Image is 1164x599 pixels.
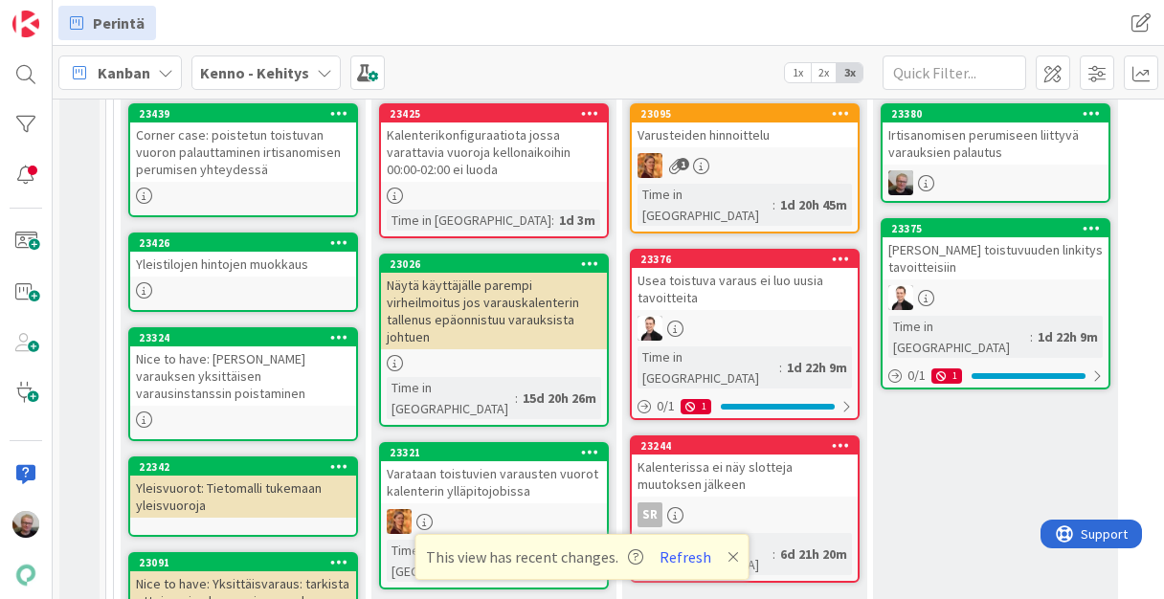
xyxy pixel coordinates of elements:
[381,122,607,182] div: Kalenterikonfiguraatiota jossa varattavia vuoroja kellonaikoihin 00:00-02:00 ei luoda
[130,234,356,277] div: 23426Yleistilojen hintojen muokkaus
[785,63,811,82] span: 1x
[632,105,858,147] div: 23095Varusteiden hinnoittelu
[128,327,358,441] a: 23324Nice to have: [PERSON_NAME] varauksen yksittäisen varausinstanssin poistaminen
[891,107,1108,121] div: 23380
[881,103,1110,203] a: 23380Irtisanomisen perumiseen liittyvä varauksien palautusJH
[888,316,1030,358] div: Time in [GEOGRAPHIC_DATA]
[130,458,356,476] div: 22342
[381,255,607,273] div: 23026
[891,222,1108,235] div: 23375
[58,6,156,40] a: Perintä
[381,105,607,182] div: 23425Kalenterikonfiguraatiota jossa varattavia vuoroja kellonaikoihin 00:00-02:00 ei luoda
[883,122,1108,165] div: Irtisanomisen perumiseen liittyvä varauksien palautus
[139,556,356,569] div: 23091
[632,251,858,268] div: 23376
[775,194,852,215] div: 1d 20h 45m
[381,444,607,461] div: 23321
[426,545,643,568] span: This view has recent changes.
[888,285,913,310] img: VP
[200,63,309,82] b: Kenno - Kehitys
[12,511,39,538] img: JH
[139,107,356,121] div: 23439
[883,285,1108,310] div: VP
[782,357,852,378] div: 1d 22h 9m
[130,234,356,252] div: 23426
[630,435,860,583] a: 23244Kalenterissa ei näy slotteja muutoksen jälkeenSRTime in [GEOGRAPHIC_DATA]:6d 21h 20m
[883,220,1108,237] div: 23375
[907,366,926,386] span: 0 / 1
[888,170,913,195] img: JH
[811,63,837,82] span: 2x
[381,273,607,349] div: Näytä käyttäjälle parempi virheilmoitus jos varauskalenterin tallenus epäonnistuu varauksista joh...
[681,399,711,414] div: 1
[638,153,662,178] img: TL
[632,437,858,455] div: 23244
[630,249,860,420] a: 23376Usea toistuva varaus ei luo uusia tavoitteitaVPTime in [GEOGRAPHIC_DATA]:1d 22h 9m0/11
[837,63,862,82] span: 3x
[381,255,607,349] div: 23026Näytä käyttäjälle parempi virheilmoitus jos varauskalenterin tallenus epäonnistuu varauksist...
[883,237,1108,279] div: [PERSON_NAME] toistuvuuden linkitys tavoitteisiin
[677,158,689,170] span: 1
[638,533,772,575] div: Time in [GEOGRAPHIC_DATA]
[128,456,358,537] a: 22342Yleisvuorot: Tietomalli tukemaan yleisvuoroja
[638,502,662,527] div: SR
[772,194,775,215] span: :
[931,368,962,384] div: 1
[139,236,356,250] div: 23426
[657,396,675,416] span: 0 / 1
[632,316,858,341] div: VP
[632,268,858,310] div: Usea toistuva varaus ei luo uusia tavoitteita
[381,105,607,122] div: 23425
[632,455,858,497] div: Kalenterissa ei näy slotteja muutoksen jälkeen
[515,388,518,409] span: :
[883,105,1108,122] div: 23380
[1030,326,1033,347] span: :
[632,502,858,527] div: SR
[638,316,662,341] img: VP
[551,210,554,231] span: :
[640,439,858,453] div: 23244
[640,107,858,121] div: 23095
[518,388,601,409] div: 15d 20h 26m
[128,103,358,217] a: 23439Corner case: poistetun toistuvan vuoron palauttaminen irtisanomisen perumisen yhteydessä
[379,442,609,589] a: 23321Varataan toistuvien varausten vuorot kalenterin ylläpitojobissaTLTime in [GEOGRAPHIC_DATA]:1...
[632,394,858,418] div: 0/11
[387,210,551,231] div: Time in [GEOGRAPHIC_DATA]
[632,437,858,497] div: 23244Kalenterissa ei näy slotteja muutoksen jälkeen
[130,329,356,346] div: 23324
[554,210,600,231] div: 1d 3m
[12,11,39,37] img: Visit kanbanzone.com
[640,253,858,266] div: 23376
[775,544,852,565] div: 6d 21h 20m
[130,458,356,518] div: 22342Yleisvuorot: Tietomalli tukemaan yleisvuoroja
[379,103,609,238] a: 23425Kalenterikonfiguraatiota jossa varattavia vuoroja kellonaikoihin 00:00-02:00 ei luodaTime in...
[638,346,779,388] div: Time in [GEOGRAPHIC_DATA]
[772,544,775,565] span: :
[387,377,515,419] div: Time in [GEOGRAPHIC_DATA]
[130,554,356,571] div: 23091
[379,254,609,427] a: 23026Näytä käyttäjälle parempi virheilmoitus jos varauskalenterin tallenus epäonnistuu varauksist...
[130,105,356,182] div: 23439Corner case: poistetun toistuvan vuoron palauttaminen irtisanomisen perumisen yhteydessä
[381,444,607,503] div: 23321Varataan toistuvien varausten vuorot kalenterin ylläpitojobissa
[638,184,772,226] div: Time in [GEOGRAPHIC_DATA]
[40,3,87,26] span: Support
[381,509,607,534] div: TL
[779,357,782,378] span: :
[630,103,860,233] a: 23095Varusteiden hinnoitteluTLTime in [GEOGRAPHIC_DATA]:1d 20h 45m
[881,218,1110,389] a: 23375[PERSON_NAME] toistuvuuden linkitys tavoitteisiinVPTime in [GEOGRAPHIC_DATA]:1d 22h 9m0/11
[390,446,607,459] div: 23321
[632,122,858,147] div: Varusteiden hinnoittelu
[93,11,145,34] span: Perintä
[883,55,1026,90] input: Quick Filter...
[883,170,1108,195] div: JH
[381,461,607,503] div: Varataan toistuvien varausten vuorot kalenterin ylläpitojobissa
[130,346,356,406] div: Nice to have: [PERSON_NAME] varauksen yksittäisen varausinstanssin poistaminen
[883,105,1108,165] div: 23380Irtisanomisen perumiseen liittyvä varauksien palautus
[883,220,1108,279] div: 23375[PERSON_NAME] toistuvuuden linkitys tavoitteisiin
[632,105,858,122] div: 23095
[130,329,356,406] div: 23324Nice to have: [PERSON_NAME] varauksen yksittäisen varausinstanssin poistaminen
[632,153,858,178] div: TL
[1033,326,1103,347] div: 1d 22h 9m
[128,233,358,312] a: 23426Yleistilojen hintojen muokkaus
[139,331,356,344] div: 23324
